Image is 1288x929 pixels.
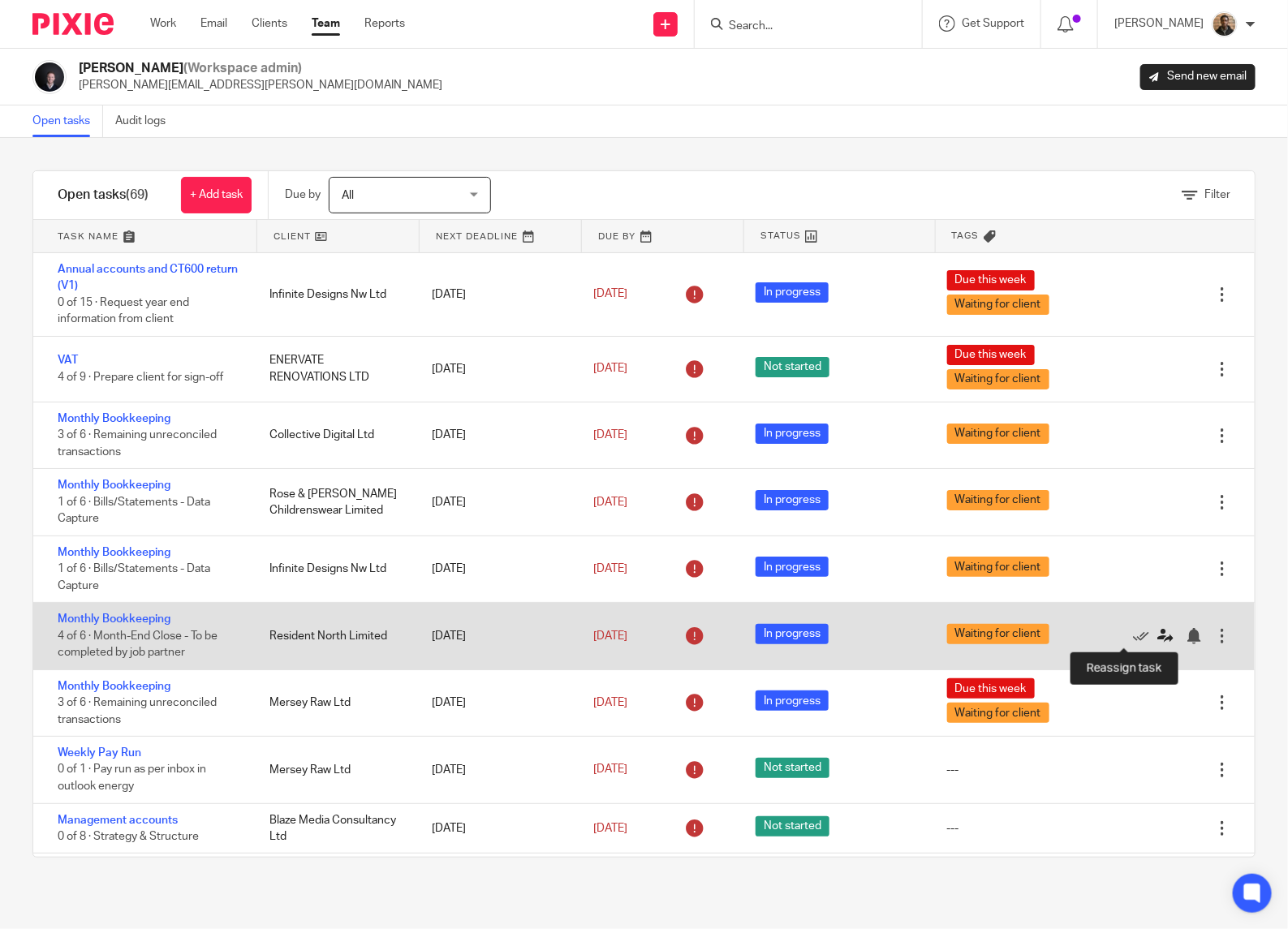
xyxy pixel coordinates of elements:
[342,190,354,201] span: All
[183,62,302,75] span: (Workspace admin)
[58,187,149,204] h1: Open tasks
[115,105,178,137] a: Audit logs
[594,563,628,574] span: [DATE]
[594,823,628,834] span: [DATE]
[1114,15,1204,32] p: [PERSON_NAME]
[252,15,287,32] a: Clients
[58,429,217,458] span: 3 of 6 · Remaining unreconciled transactions
[253,854,416,904] div: Nexus Fire & Security Services Limited
[58,681,170,692] a: Monthly Bookkeeping
[594,764,628,776] span: [DATE]
[947,490,1049,510] span: Waiting for client
[58,413,170,424] a: Monthly Bookkeeping
[727,19,873,34] input: Search
[947,678,1035,699] span: Due this week
[58,297,189,325] span: 0 of 15 · Request year end information from client
[58,372,223,383] span: 4 of 9 · Prepare client for sign-off
[58,264,238,291] a: Annual accounts and CT600 return (V1)
[416,553,578,585] div: [DATE]
[253,344,416,394] div: ENERVATE RENOVATIONS LTD
[58,815,178,826] a: Management accounts
[947,270,1035,290] span: Due this week
[253,686,416,719] div: Mersey Raw Ltd
[126,188,149,201] span: (69)
[364,15,405,32] a: Reports
[756,690,829,711] span: In progress
[58,831,199,842] span: 0 of 8 · Strategy & Structure
[285,187,321,203] p: Due by
[416,754,578,786] div: [DATE]
[150,15,176,32] a: Work
[760,229,801,243] span: Status
[947,557,1049,577] span: Waiting for client
[756,490,829,510] span: In progress
[594,697,628,708] span: [DATE]
[1212,11,1238,37] img: WhatsApp%20Image%202025-04-23%20.jpg
[58,747,141,759] a: Weekly Pay Run
[594,429,628,441] span: [DATE]
[947,624,1049,644] span: Waiting for client
[756,624,829,644] span: In progress
[947,424,1049,444] span: Waiting for client
[1133,628,1157,644] a: Mark as done
[58,355,78,366] a: VAT
[32,105,103,137] a: Open tasks
[594,363,628,375] span: [DATE]
[594,630,628,642] span: [DATE]
[416,686,578,719] div: [DATE]
[58,547,170,558] a: Monthly Bookkeeping
[58,563,210,591] span: 1 of 6 · Bills/Statements - Data Capture
[756,557,829,577] span: In progress
[253,419,416,451] div: Collective Digital Ltd
[952,229,980,243] span: Tags
[253,553,416,585] div: Infinite Designs Nw Ltd
[947,295,1049,315] span: Waiting for client
[32,13,114,35] img: Pixie
[756,758,829,778] span: Not started
[416,353,578,385] div: [DATE]
[200,15,227,32] a: Email
[594,497,628,508] span: [DATE]
[253,278,416,311] div: Infinite Designs Nw Ltd
[416,620,578,652] div: [DATE]
[1140,64,1256,90] a: Send new email
[58,480,170,491] a: Monthly Bookkeeping
[32,60,67,94] img: 455A2509.jpg
[253,620,416,652] div: Resident North Limited
[58,613,170,625] a: Monthly Bookkeeping
[947,345,1035,365] span: Due this week
[58,497,210,525] span: 1 of 6 · Bills/Statements - Data Capture
[253,478,416,527] div: Rose & [PERSON_NAME] Childrenswear Limited
[1204,189,1230,200] span: Filter
[594,289,628,300] span: [DATE]
[947,703,1049,723] span: Waiting for client
[58,697,217,725] span: 3 of 6 · Remaining unreconciled transactions
[947,762,959,778] div: ---
[253,754,416,786] div: Mersey Raw Ltd
[312,15,340,32] a: Team
[756,357,829,377] span: Not started
[181,177,252,213] a: + Add task
[756,282,829,303] span: In progress
[416,419,578,451] div: [DATE]
[416,812,578,845] div: [DATE]
[947,820,959,837] div: ---
[416,278,578,311] div: [DATE]
[253,804,416,854] div: Blaze Media Consultancy Ltd
[58,764,206,793] span: 0 of 1 · Pay run as per inbox in outlook energy
[962,18,1024,29] span: Get Support
[79,77,442,93] p: [PERSON_NAME][EMAIL_ADDRESS][PERSON_NAME][DOMAIN_NAME]
[756,424,829,444] span: In progress
[58,630,218,659] span: 4 of 6 · Month-End Close - To be completed by job partner
[79,60,442,77] h2: [PERSON_NAME]
[947,369,1049,389] span: Waiting for client
[756,816,829,837] span: Not started
[416,486,578,518] div: [DATE]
